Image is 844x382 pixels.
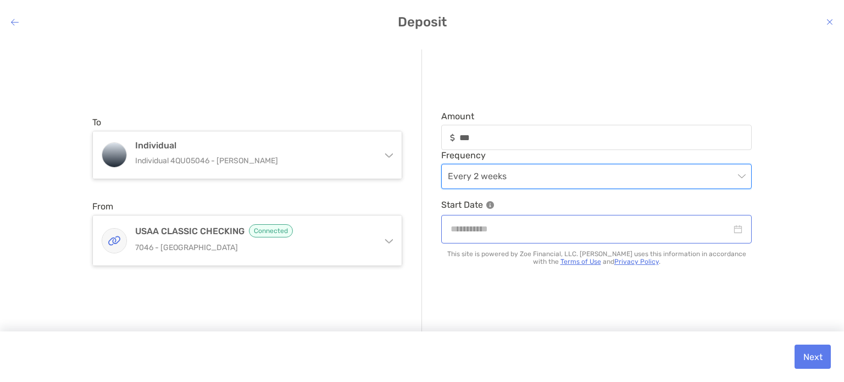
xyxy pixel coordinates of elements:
[102,143,126,167] img: Individual
[135,140,373,151] h4: Individual
[441,111,752,121] span: Amount
[441,250,752,265] p: This site is powered by Zoe Financial, LLC. [PERSON_NAME] uses this information in accordance wit...
[450,134,455,142] img: input icon
[135,241,373,254] p: 7046 - [GEOGRAPHIC_DATA]
[614,258,659,265] a: Privacy Policy
[135,154,373,168] p: Individual 4QU05046 - [PERSON_NAME]
[249,224,293,237] span: Connected
[795,345,831,369] button: Next
[102,229,126,253] img: USAA CLASSIC CHECKING
[92,201,113,212] label: From
[441,198,752,212] p: Start Date
[560,258,601,265] a: Terms of Use
[441,150,752,160] span: Frequency
[486,201,494,209] img: Information Icon
[135,224,373,237] h4: USAA CLASSIC CHECKING
[459,133,751,142] input: Amountinput icon
[448,164,745,189] span: Every 2 weeks
[92,117,101,128] label: To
